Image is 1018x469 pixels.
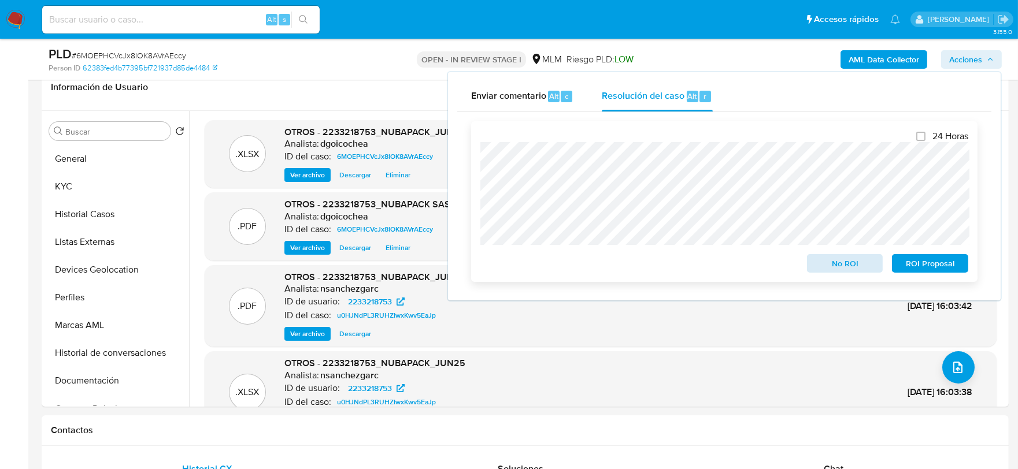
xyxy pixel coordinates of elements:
p: .PDF [238,300,257,312]
p: .XLSX [236,148,260,161]
button: Ver archivo [284,241,331,255]
a: 6MOEPHCVcJx8lOK8AVrAEccy [332,222,438,236]
b: AML Data Collector [849,50,919,69]
button: Ver archivo [284,168,331,182]
button: Eliminar [380,241,416,255]
button: Perfiles [45,284,189,311]
span: Descargar [339,242,371,254]
button: Cruces y Relaciones [45,394,189,422]
p: Analista: [284,370,319,381]
span: OTROS - 2233218753_NUBAPACK_JUN25 [284,270,465,284]
a: 2233218753 [341,381,412,395]
p: ID del caso: [284,224,331,235]
p: .PDF [238,220,257,233]
button: Descargar [334,327,377,341]
span: Acciones [949,50,982,69]
span: Ver archivo [290,328,325,340]
button: search-icon [291,12,315,28]
p: ID de usuario: [284,382,340,394]
p: Analista: [284,211,319,222]
button: Historial de conversaciones [45,339,189,367]
span: s [283,14,286,25]
a: u0HJNdPL3RUHZIwxKwv5EaJp [332,395,440,409]
a: u0HJNdPL3RUHZIwxKwv5EaJp [332,308,440,322]
a: Notificaciones [890,14,900,24]
button: KYC [45,173,189,200]
span: 6MOEPHCVcJx8lOK8AVrAEccy [337,222,433,236]
button: Documentación [45,367,189,394]
input: Buscar usuario o caso... [42,12,320,27]
span: Alt [267,14,276,25]
span: Eliminar [386,242,410,254]
button: Buscar [54,126,63,136]
span: Descargar [339,328,371,340]
span: u0HJNdPL3RUHZIwxKwv5EaJp [337,308,436,322]
p: .XLSX [236,386,260,399]
button: Devices Geolocation [45,256,189,284]
span: OTROS - 2233218753_NUBAPACK_JUL2025 [284,125,475,139]
p: ID del caso: [284,151,331,162]
span: Ver archivo [290,242,325,254]
button: upload-file [942,351,975,384]
p: ID de usuario: [284,296,340,307]
div: MLM [531,53,562,66]
span: ROI Proposal [900,255,960,271]
button: Listas Externas [45,228,189,256]
span: 6MOEPHCVcJx8lOK8AVrAEccy [337,150,433,163]
button: General [45,145,189,173]
span: 3.155.0 [993,27,1012,36]
span: Eliminar [386,169,410,181]
button: Descargar [334,168,377,182]
p: ID del caso: [284,396,331,408]
span: Descargar [339,169,371,181]
span: 24 Horas [932,131,968,142]
span: OTROS - 2233218753_NUBAPACK_JUN25 [284,356,465,370]
button: Eliminar [380,168,416,182]
span: 2233218753 [348,295,392,308]
h1: Información de Usuario [51,81,148,93]
button: Historial Casos [45,200,189,228]
input: Buscar [65,126,166,137]
h6: dgoicochea [320,211,368,222]
h6: nsanchezgarc [320,370,379,381]
span: [DATE] 16:03:38 [908,385,972,399]
a: Salir [997,13,1009,25]
button: Descargar [334,241,377,255]
span: # 6MOEPHCVcJx8lOK8AVrAEccy [72,50,186,61]
p: OPEN - IN REVIEW STAGE I [417,51,526,68]
button: AML Data Collector [841,50,927,69]
b: Person ID [49,63,80,73]
span: Riesgo PLD: [567,53,634,66]
button: Acciones [941,50,1002,69]
span: Alt [549,91,558,102]
h6: dgoicochea [320,138,368,150]
span: Resolución del caso [602,89,684,102]
span: c [565,91,568,102]
button: Volver al orden por defecto [175,126,184,139]
span: OTROS - 2233218753_NUBAPACK SAS_JUL2025 [284,198,495,211]
span: 2233218753 [348,381,392,395]
button: No ROI [807,254,883,273]
p: Analista: [284,138,319,150]
p: ID del caso: [284,310,331,321]
button: Marcas AML [45,311,189,339]
span: u0HJNdPL3RUHZIwxKwv5EaJp [337,395,436,409]
span: LOW [614,53,634,66]
span: Alt [688,91,697,102]
a: 62383fed4b77395bf721937d85de4484 [83,63,217,73]
button: ROI Proposal [892,254,968,273]
p: Analista: [284,283,319,295]
input: 24 Horas [916,132,926,141]
button: Ver archivo [284,327,331,341]
a: 2233218753 [341,295,412,308]
span: Ver archivo [290,169,325,181]
h6: nsanchezgarc [320,283,379,295]
p: dalia.goicochea@mercadolibre.com.mx [928,14,993,25]
span: [DATE] 16:03:42 [908,299,972,312]
span: No ROI [815,255,875,271]
h1: Contactos [51,425,1000,436]
b: PLD [49,44,72,63]
span: Accesos rápidos [814,13,879,25]
span: Enviar comentario [471,89,546,102]
a: 6MOEPHCVcJx8lOK8AVrAEccy [332,150,438,163]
